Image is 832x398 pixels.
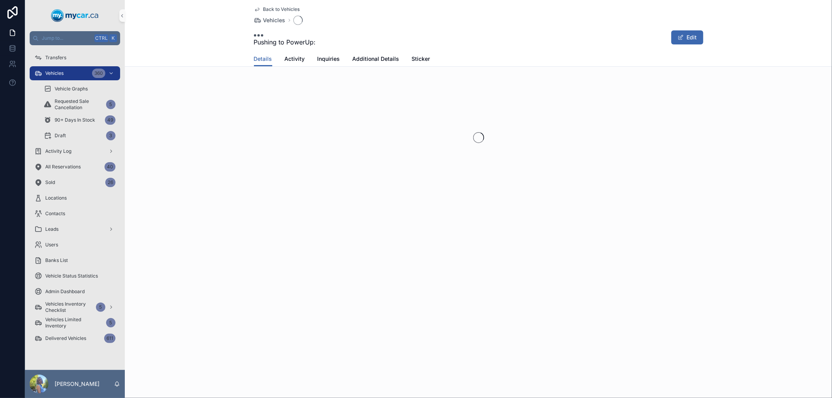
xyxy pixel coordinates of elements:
[30,31,120,45] button: Jump to...CtrlK
[45,179,55,186] span: Sold
[254,16,286,24] a: Vehicles
[96,302,105,312] div: 5
[42,35,91,41] span: Jump to...
[254,6,300,12] a: Back to Vehicles
[254,37,316,47] span: Pushing to PowerUp:
[55,98,103,111] span: Requested Sale Cancellation
[25,45,125,356] div: scrollable content
[55,133,66,139] span: Draft
[106,318,115,327] div: 5
[30,160,120,174] a: All Reservations40
[45,335,86,341] span: Delivered Vehicles
[94,34,108,42] span: Ctrl
[30,316,120,330] a: Vehicles Limited Inventory5
[30,175,120,189] a: Sold26
[30,144,120,158] a: Activity Log
[30,51,120,65] a: Transfers
[45,288,85,295] span: Admin Dashboard
[45,226,59,232] span: Leads
[104,334,115,343] div: 611
[51,9,99,22] img: App logo
[353,52,399,67] a: Additional Details
[30,300,120,314] a: Vehicles Inventory Checklist5
[318,52,340,67] a: Inquiries
[412,52,430,67] a: Sticker
[110,35,116,41] span: K
[30,191,120,205] a: Locations
[55,117,95,123] span: 90+ Days In Stock
[30,285,120,299] a: Admin Dashboard
[92,69,105,78] div: 360
[45,148,71,154] span: Activity Log
[45,195,67,201] span: Locations
[30,207,120,221] a: Contacts
[55,380,99,388] p: [PERSON_NAME]
[254,52,272,67] a: Details
[45,242,58,248] span: Users
[39,113,120,127] a: 90+ Days In Stock49
[30,222,120,236] a: Leads
[45,164,81,170] span: All Reservations
[318,55,340,63] span: Inquiries
[45,70,64,76] span: Vehicles
[285,52,305,67] a: Activity
[105,115,115,125] div: 49
[106,131,115,140] div: 3
[412,55,430,63] span: Sticker
[263,6,300,12] span: Back to Vehicles
[30,269,120,283] a: Vehicle Status Statistics
[55,86,88,92] span: Vehicle Graphs
[263,16,286,24] span: Vehicles
[30,66,120,80] a: Vehicles360
[45,301,93,313] span: Vehicles Inventory Checklist
[45,55,66,61] span: Transfers
[353,55,399,63] span: Additional Details
[105,162,115,172] div: 40
[45,273,98,279] span: Vehicle Status Statistics
[285,55,305,63] span: Activity
[671,30,703,44] button: Edit
[105,178,115,187] div: 26
[45,210,65,217] span: Contacts
[106,100,115,109] div: 5
[254,55,272,63] span: Details
[39,129,120,143] a: Draft3
[45,257,68,264] span: Banks List
[30,331,120,345] a: Delivered Vehicles611
[30,238,120,252] a: Users
[39,82,120,96] a: Vehicle Graphs
[45,317,103,329] span: Vehicles Limited Inventory
[39,97,120,111] a: Requested Sale Cancellation5
[30,253,120,267] a: Banks List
